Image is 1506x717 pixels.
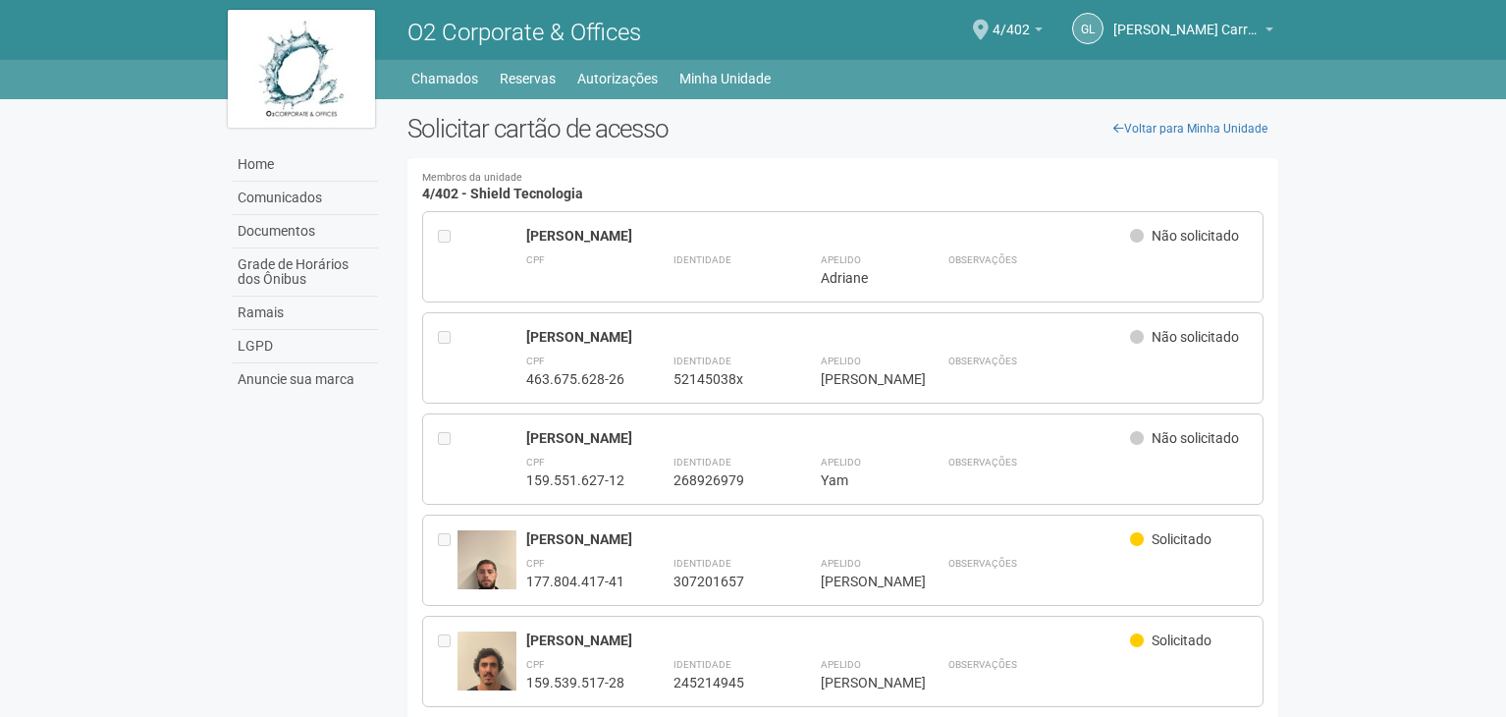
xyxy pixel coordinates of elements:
[233,248,378,297] a: Grade de Horários dos Ônibus
[233,363,378,396] a: Anuncie sua marca
[673,471,772,489] div: 268926979
[821,269,899,287] div: Adriane
[438,632,457,691] div: Entre em contato com a Aministração para solicitar o cancelamento ou 2a via
[526,674,624,691] div: 159.539.517-28
[673,356,731,366] strong: Identidade
[526,254,545,265] strong: CPF
[821,471,899,489] div: Yam
[422,173,1264,201] h4: 4/402 - Shield Tecnologia
[673,573,772,590] div: 307201657
[422,173,1264,184] small: Membros da unidade
[673,370,772,388] div: 52145038x
[526,573,624,590] div: 177.804.417-41
[948,558,1017,569] strong: Observações
[228,10,375,128] img: logo.jpg
[993,3,1030,37] span: 4/402
[948,254,1017,265] strong: Observações
[673,674,772,691] div: 245214945
[233,215,378,248] a: Documentos
[407,19,641,46] span: O2 Corporate & Offices
[526,471,624,489] div: 159.551.627-12
[407,114,1278,143] h2: Solicitar cartão de acesso
[993,25,1043,40] a: 4/402
[673,254,731,265] strong: Identidade
[457,632,516,710] img: user.jpg
[457,530,516,609] img: user.jpg
[500,65,556,92] a: Reservas
[526,632,1130,649] div: [PERSON_NAME]
[526,457,545,468] strong: CPF
[411,65,478,92] a: Chamados
[526,659,545,670] strong: CPF
[577,65,658,92] a: Autorizações
[948,356,1017,366] strong: Observações
[526,530,1130,548] div: [PERSON_NAME]
[1103,114,1278,143] a: Voltar para Minha Unidade
[821,356,861,366] strong: Apelido
[1072,13,1103,44] a: GL
[1152,329,1239,345] span: Não solicitado
[821,254,861,265] strong: Apelido
[526,429,1130,447] div: [PERSON_NAME]
[821,674,899,691] div: [PERSON_NAME]
[1152,430,1239,446] span: Não solicitado
[233,148,378,182] a: Home
[821,558,861,569] strong: Apelido
[679,65,771,92] a: Minha Unidade
[821,659,861,670] strong: Apelido
[526,328,1130,346] div: [PERSON_NAME]
[673,457,731,468] strong: Identidade
[1113,25,1273,40] a: [PERSON_NAME] Carreira dos Reis
[526,227,1130,245] div: [PERSON_NAME]
[673,659,731,670] strong: Identidade
[948,457,1017,468] strong: Observações
[673,558,731,569] strong: Identidade
[526,558,545,569] strong: CPF
[526,370,624,388] div: 463.675.628-26
[821,573,899,590] div: [PERSON_NAME]
[948,659,1017,670] strong: Observações
[821,370,899,388] div: [PERSON_NAME]
[233,182,378,215] a: Comunicados
[233,330,378,363] a: LGPD
[1152,531,1211,547] span: Solicitado
[438,530,457,590] div: Entre em contato com a Aministração para solicitar o cancelamento ou 2a via
[1152,633,1211,648] span: Solicitado
[821,457,861,468] strong: Apelido
[1113,3,1261,37] span: Gabriel Lemos Carreira dos Reis
[233,297,378,330] a: Ramais
[1152,228,1239,244] span: Não solicitado
[526,356,545,366] strong: CPF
